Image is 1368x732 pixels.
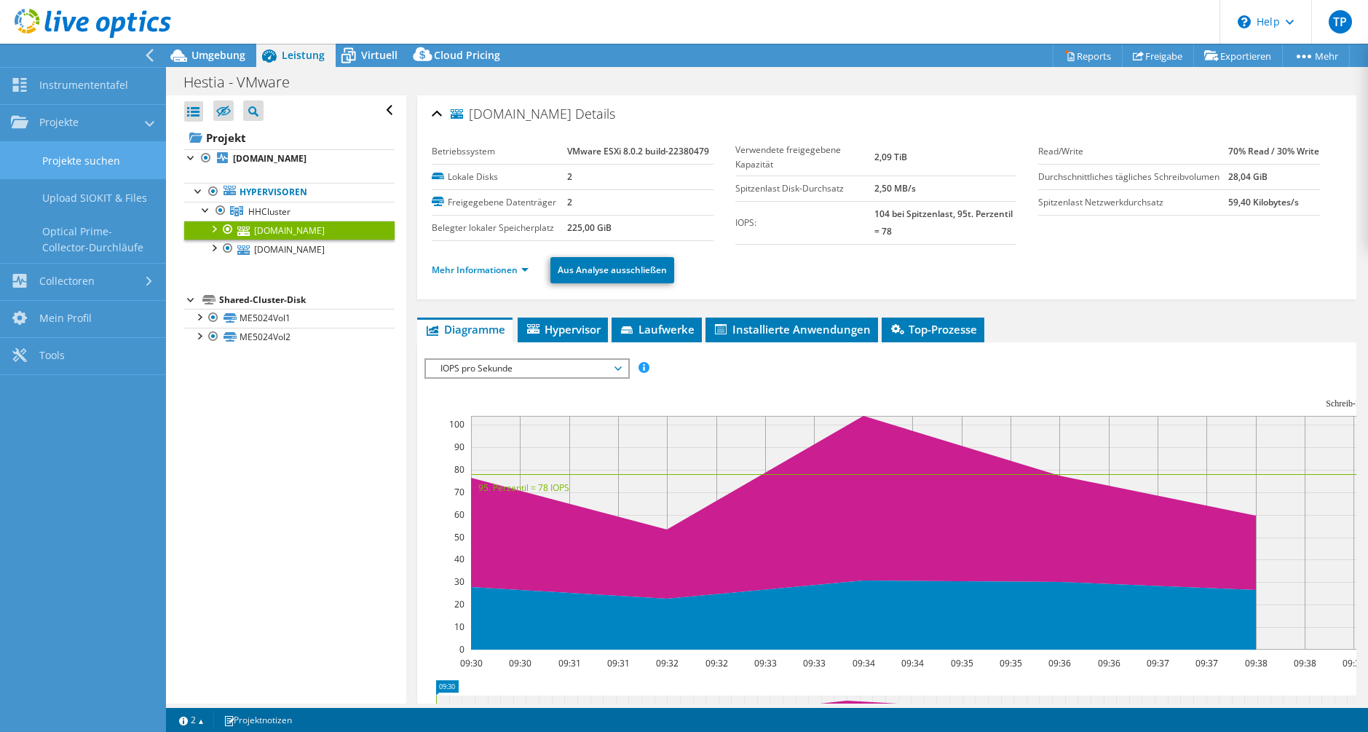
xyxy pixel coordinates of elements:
[558,657,581,669] text: 09:31
[454,441,464,453] text: 90
[1228,170,1268,183] b: 28,04 GiB
[803,657,826,669] text: 09:33
[713,322,871,337] span: Installierte Anwendungen
[219,291,395,309] div: Shared-Cluster-Disk
[874,151,907,163] b: 2,09 TiB
[1098,657,1120,669] text: 09:36
[1193,44,1283,67] a: Exportieren
[754,657,777,669] text: 09:33
[233,152,307,165] b: [DOMAIN_NAME]
[424,322,505,337] span: Diagramme
[1245,657,1268,669] text: 09:38
[169,711,214,729] a: 2
[184,202,395,221] a: HHCluster
[432,221,567,235] label: Belegter lokaler Speicherplatz
[1000,657,1022,669] text: 09:35
[478,481,569,494] text: 95. Perzentil = 78 IOPS
[454,463,464,476] text: 80
[1048,657,1071,669] text: 09:36
[1038,195,1228,210] label: Spitzenlast Netzwerkdurchsatz
[454,531,464,543] text: 50
[1294,657,1316,669] text: 09:38
[735,143,875,172] label: Verwendete freigegebene Kapazität
[874,182,916,194] b: 2,50 MB/s
[432,264,529,276] a: Mehr Informationen
[454,553,464,565] text: 40
[434,48,500,62] span: Cloud Pricing
[567,145,709,157] b: VMware ESXi 8.0.2 build-22380479
[184,309,395,328] a: ME5024Vol1
[550,257,674,283] a: Aus Analyse ausschließen
[454,508,464,521] text: 60
[449,418,464,430] text: 100
[567,221,612,234] b: 225,00 GiB
[184,328,395,347] a: ME5024Vol2
[567,170,572,183] b: 2
[509,657,531,669] text: 09:30
[567,196,572,208] b: 2
[619,322,695,337] span: Laufwerke
[184,221,395,240] a: [DOMAIN_NAME]
[1038,144,1228,159] label: Read/Write
[951,657,973,669] text: 09:35
[213,711,302,729] a: Projektnotizen
[432,195,567,210] label: Freigegebene Datenträger
[432,170,567,184] label: Lokale Disks
[1228,145,1319,157] b: 70% Read / 30% Write
[889,322,977,337] span: Top-Prozesse
[901,657,924,669] text: 09:34
[1282,44,1350,67] a: Mehr
[735,181,875,196] label: Spitzenlast Disk-Durchsatz
[1038,170,1228,184] label: Durchschnittliches tägliches Schreibvolumen
[575,105,615,122] span: Details
[361,48,398,62] span: Virtuell
[735,216,875,230] label: IOPS:
[451,107,572,122] span: [DOMAIN_NAME]
[184,149,395,168] a: [DOMAIN_NAME]
[1122,44,1194,67] a: Freigabe
[1147,657,1169,669] text: 09:37
[656,657,679,669] text: 09:32
[184,183,395,202] a: Hypervisoren
[454,486,464,498] text: 70
[454,598,464,610] text: 20
[874,208,1013,237] b: 104 bei Spitzenlast, 95t. Perzentil = 78
[191,48,245,62] span: Umgebung
[1329,10,1352,34] span: TP
[607,657,630,669] text: 09:31
[1343,657,1365,669] text: 09:39
[853,657,875,669] text: 09:34
[184,126,395,149] a: Projekt
[248,205,290,218] span: HHCluster
[1053,44,1123,67] a: Reports
[525,322,601,337] span: Hypervisor
[705,657,728,669] text: 09:32
[1195,657,1218,669] text: 09:37
[459,643,464,656] text: 0
[177,74,312,90] h1: Hestia - VMware
[433,360,620,377] span: IOPS pro Sekunde
[460,657,483,669] text: 09:30
[454,621,464,633] text: 10
[432,144,567,159] label: Betriebssystem
[282,48,325,62] span: Leistung
[184,240,395,259] a: [DOMAIN_NAME]
[1238,15,1251,28] svg: \n
[1228,196,1299,208] b: 59,40 Kilobytes/s
[454,575,464,588] text: 30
